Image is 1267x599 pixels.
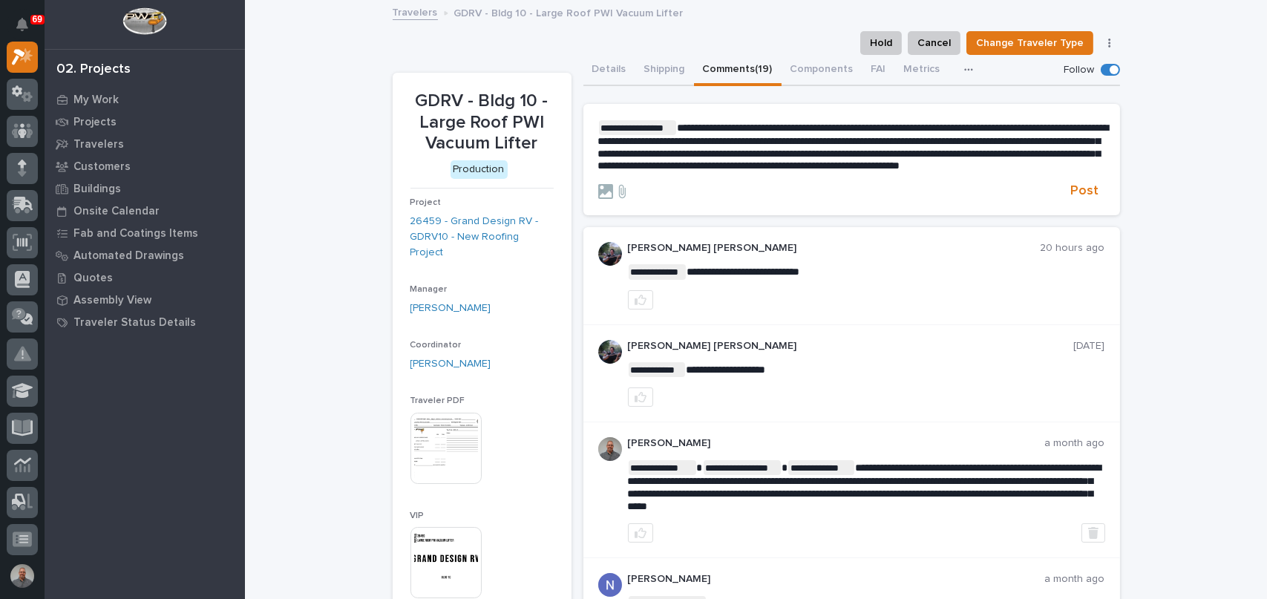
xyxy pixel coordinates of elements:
[1081,523,1105,543] button: Delete post
[1045,573,1105,586] p: a month ago
[45,177,245,200] a: Buildings
[410,285,448,294] span: Manager
[628,523,653,543] button: like this post
[410,301,491,316] a: [PERSON_NAME]
[628,340,1074,353] p: [PERSON_NAME] [PERSON_NAME]
[598,437,622,461] img: AFdZucp4O16xFhxMcTeEuenny-VD_tPRErxPoXZ3MQEHspKARVmUoIIPOgyEMzaJjLGSiOSqDApAeC9KqsZPUsb5AP6OrOqLG...
[628,290,653,310] button: like this post
[451,160,508,179] div: Production
[1065,183,1105,200] button: Post
[1071,183,1099,200] span: Post
[73,227,198,240] p: Fab and Coatings Items
[45,266,245,289] a: Quotes
[410,198,442,207] span: Project
[73,138,124,151] p: Travelers
[895,55,949,86] button: Metrics
[33,14,42,24] p: 69
[73,272,113,285] p: Quotes
[73,94,119,107] p: My Work
[45,133,245,155] a: Travelers
[583,55,635,86] button: Details
[1041,242,1105,255] p: 20 hours ago
[1064,64,1095,76] p: Follow
[908,31,960,55] button: Cancel
[7,9,38,40] button: Notifications
[598,242,622,266] img: J6irDCNTStG5Atnk4v9O
[598,340,622,364] img: J6irDCNTStG5Atnk4v9O
[45,289,245,311] a: Assembly View
[635,55,694,86] button: Shipping
[45,200,245,222] a: Onsite Calendar
[393,3,438,20] a: Travelers
[628,573,1045,586] p: [PERSON_NAME]
[410,341,462,350] span: Coordinator
[410,91,554,154] p: GDRV - Bldg 10 - Large Roof PWI Vacuum Lifter
[628,242,1041,255] p: [PERSON_NAME] [PERSON_NAME]
[73,183,121,196] p: Buildings
[73,249,184,263] p: Automated Drawings
[73,316,196,330] p: Traveler Status Details
[73,116,117,129] p: Projects
[56,62,131,78] div: 02. Projects
[122,7,166,35] img: Workspace Logo
[782,55,862,86] button: Components
[410,356,491,372] a: [PERSON_NAME]
[19,18,38,42] div: Notifications69
[860,31,902,55] button: Hold
[45,244,245,266] a: Automated Drawings
[73,160,131,174] p: Customers
[966,31,1093,55] button: Change Traveler Type
[410,214,554,260] a: 26459 - Grand Design RV - GDRV10 - New Roofing Project
[1045,437,1105,450] p: a month ago
[45,88,245,111] a: My Work
[1074,340,1105,353] p: [DATE]
[410,511,425,520] span: VIP
[7,560,38,592] button: users-avatar
[628,437,1045,450] p: [PERSON_NAME]
[917,34,951,52] span: Cancel
[45,311,245,333] a: Traveler Status Details
[862,55,895,86] button: FAI
[454,4,684,20] p: GDRV - Bldg 10 - Large Roof PWI Vacuum Lifter
[694,55,782,86] button: Comments (19)
[976,34,1084,52] span: Change Traveler Type
[45,111,245,133] a: Projects
[628,387,653,407] button: like this post
[73,205,160,218] p: Onsite Calendar
[73,294,151,307] p: Assembly View
[45,222,245,244] a: Fab and Coatings Items
[598,573,622,597] img: AAcHTteuQEK04Eo7TKivd0prvPv7DcCqBy2rdUmKrKBKNcQJ=s96-c
[870,34,892,52] span: Hold
[410,396,465,405] span: Traveler PDF
[45,155,245,177] a: Customers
